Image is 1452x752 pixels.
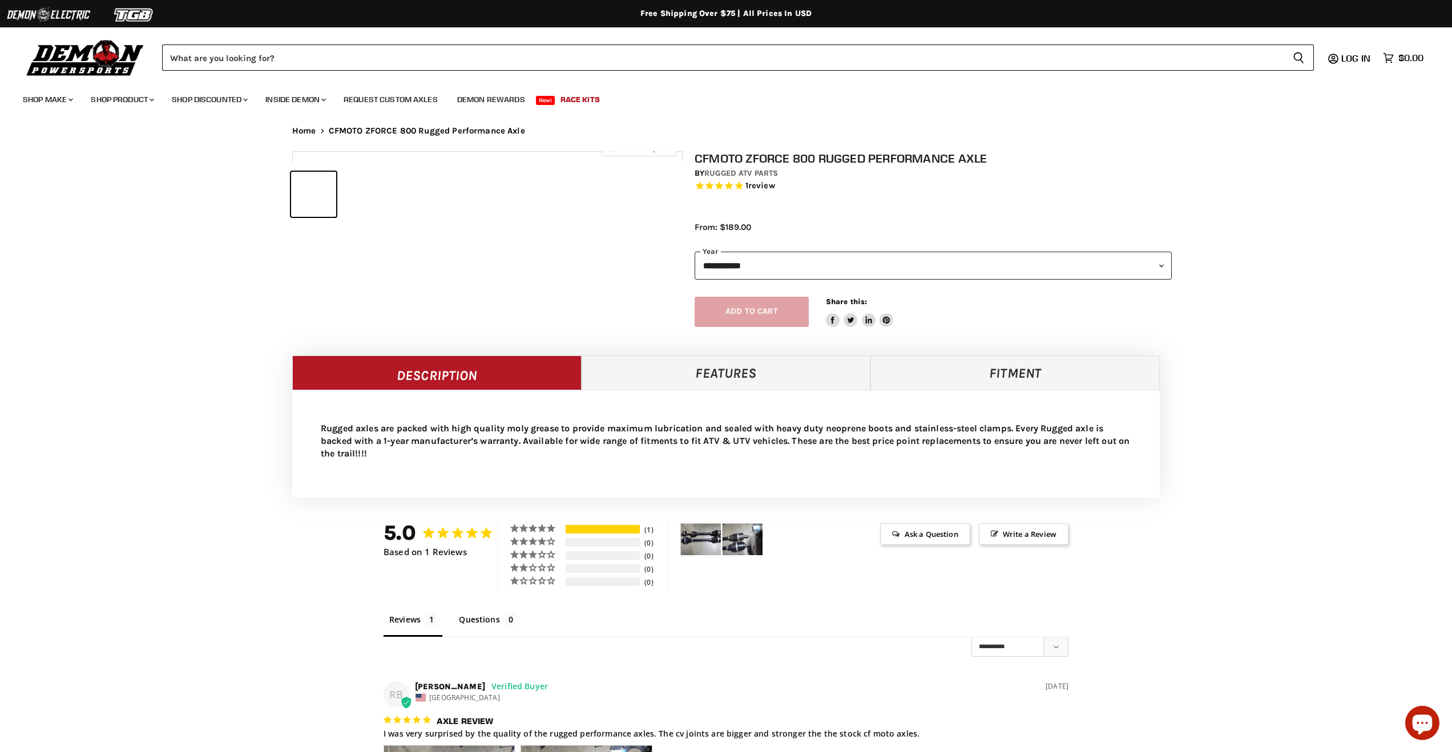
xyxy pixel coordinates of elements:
img: CFMOTO ZFORCE 800 Rugged Performance Axle - Customer Photo From Richard Brzezinski [723,524,763,555]
span: Write a Review [979,523,1068,545]
span: [GEOGRAPHIC_DATA] [429,693,500,702]
a: Rugged ATV Parts [704,168,778,178]
a: Request Custom Axles [335,88,446,111]
button: Search [1284,45,1314,71]
div: by [695,167,1172,180]
img: United States [416,694,426,701]
div: 1 [642,525,665,535]
nav: Breadcrumbs [269,126,1183,136]
div: 5-Star Ratings [566,525,640,533]
select: Sort reviews [971,637,1068,657]
img: TGB Logo 2 [91,4,177,26]
a: Shop Discounted [163,88,255,111]
a: Inside Demon [257,88,333,111]
h3: Axle review [437,714,494,728]
a: Shop Product [82,88,161,111]
p: Rugged axles are packed with high quality moly grease to provide maximum lubrication and sealed w... [321,422,1131,460]
span: New! [536,96,555,105]
span: review [748,180,775,191]
div: RB [384,681,409,707]
span: Ask a Question [880,523,970,545]
a: $0.00 [1377,50,1429,66]
span: 5-Star Rating Review [382,713,431,726]
span: Log in [1341,52,1370,64]
a: Race Kits [552,88,608,111]
ul: Main menu [14,83,1421,111]
input: Search [162,45,1284,71]
inbox-online-store-chat: Shopify online store chat [1402,706,1443,743]
li: Questions [453,612,522,637]
div: [DATE] [1046,681,1068,692]
span: Click to expand [607,144,671,152]
h1: CFMOTO ZFORCE 800 Rugged Performance Axle [695,151,1172,165]
img: Demon Powersports [23,37,148,78]
span: $0.00 [1398,52,1423,63]
aside: Share this: [826,297,894,327]
div: 100% [566,525,640,533]
form: Product [162,45,1314,71]
div: Free Shipping Over $75 | All Prices In USD [269,9,1183,19]
a: Features [582,355,871,390]
span: From: $189.00 [695,222,751,232]
p: I was very surprised by the quality of the rugged performance axles. The cv joints are bigger and... [384,728,1068,739]
span: Based on 1 Reviews [384,547,467,557]
strong: 5.0 [384,520,416,545]
span: Share this: [826,297,867,306]
a: Demon Rewards [449,88,534,111]
li: Reviews [384,612,442,637]
img: Demon Electric Logo 2 [6,4,91,26]
a: Fitment [870,355,1160,390]
img: CFMOTO ZFORCE 800 Rugged Performance Axle - Customer Photo From Richard Brzezinski [681,524,721,555]
select: year [695,252,1172,280]
button: IMAGE thumbnail [291,172,336,217]
a: Shop Make [14,88,80,111]
span: CFMOTO ZFORCE 800 Rugged Performance Axle [329,126,525,136]
a: Description [292,355,582,390]
span: Rated 5.0 out of 5 stars 1 reviews [695,180,1172,192]
span: 1 reviews [745,180,775,191]
a: Home [292,126,316,136]
strong: [PERSON_NAME] [415,682,485,692]
a: Log in [1336,53,1377,63]
div: 5 ★ [510,523,564,533]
